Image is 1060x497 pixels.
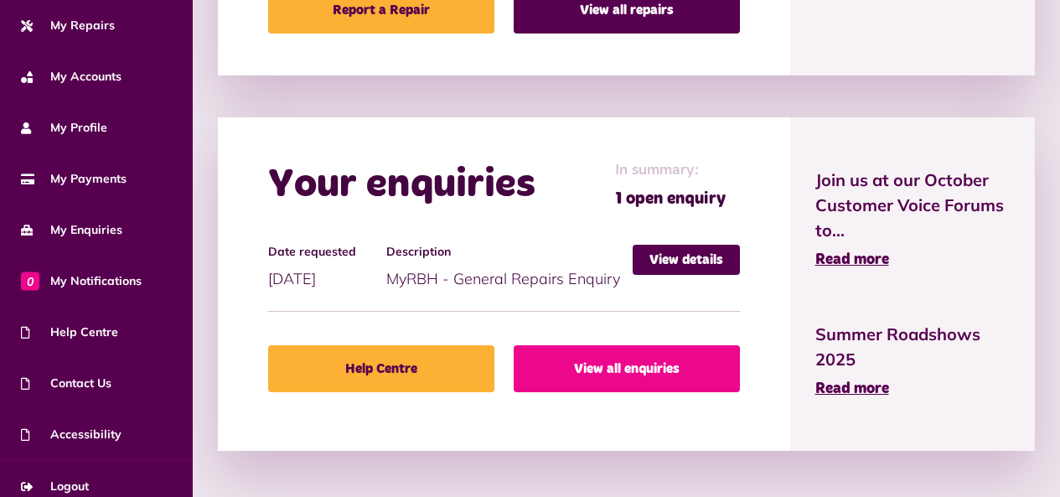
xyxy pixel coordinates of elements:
h2: Your enquiries [268,161,535,210]
h4: Date requested [268,245,378,259]
span: Read more [815,252,889,267]
span: My Enquiries [21,221,122,239]
span: My Accounts [21,68,122,85]
span: Summer Roadshows 2025 [815,322,1011,372]
h4: Description [386,245,624,259]
a: Join us at our October Customer Voice Forums to... Read more [815,168,1011,272]
span: My Repairs [21,17,115,34]
span: Accessibility [21,426,122,443]
a: View all enquiries [514,345,740,392]
a: View details [633,245,740,275]
div: MyRBH - General Repairs Enquiry [386,245,633,290]
span: My Payments [21,170,127,188]
span: Read more [815,381,889,396]
span: In summary: [615,159,726,182]
span: 1 open enquiry [615,186,726,211]
span: 0 [21,272,39,290]
span: My Profile [21,119,107,137]
span: Logout [21,478,89,495]
div: [DATE] [268,245,386,290]
a: Help Centre [268,345,494,392]
span: Help Centre [21,324,118,341]
span: Join us at our October Customer Voice Forums to... [815,168,1011,243]
span: Contact Us [21,375,111,392]
a: Summer Roadshows 2025 Read more [815,322,1011,401]
span: My Notifications [21,272,142,290]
